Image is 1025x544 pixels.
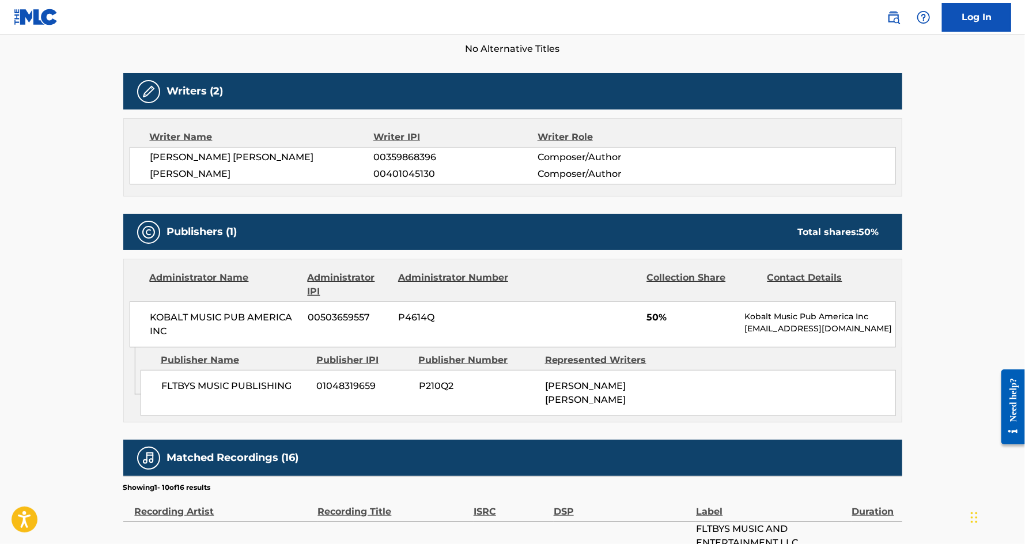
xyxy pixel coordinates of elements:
div: Writer Name [150,130,374,144]
span: [PERSON_NAME] [PERSON_NAME] [545,380,626,405]
h5: Publishers (1) [167,225,237,239]
span: P4614Q [398,311,510,324]
span: Composer/Author [538,167,687,181]
p: Showing 1 - 10 of 16 results [123,482,211,493]
span: [PERSON_NAME] [PERSON_NAME] [150,150,374,164]
div: Publisher Number [419,353,536,367]
h5: Matched Recordings (16) [167,451,299,464]
div: DSP [554,493,691,519]
img: MLC Logo [14,9,58,25]
img: search [887,10,901,24]
div: Represented Writers [545,353,663,367]
span: 00401045130 [373,167,537,181]
div: Recording Artist [135,493,312,519]
img: Matched Recordings [142,451,156,465]
span: 50 % [859,226,879,237]
div: Help [912,6,935,29]
span: 50% [646,311,736,324]
div: Label [696,493,846,519]
div: Writer IPI [373,130,538,144]
div: Collection Share [646,271,758,299]
img: Publishers [142,225,156,239]
span: P210Q2 [419,379,536,393]
img: help [917,10,931,24]
span: [PERSON_NAME] [150,167,374,181]
iframe: Chat Widget [967,489,1025,544]
span: FLTBYS MUSIC PUBLISHING [161,379,308,393]
a: Log In [942,3,1011,32]
span: Composer/Author [538,150,687,164]
div: Publisher Name [161,353,308,367]
a: Public Search [882,6,905,29]
div: ISRC [474,493,548,519]
div: Publisher IPI [316,353,410,367]
h5: Writers (2) [167,85,224,98]
div: Drag [971,500,978,535]
div: Administrator Number [398,271,510,299]
div: Contact Details [767,271,879,299]
span: KOBALT MUSIC PUB AMERICA INC [150,311,300,338]
img: Writers [142,85,156,99]
span: 00359868396 [373,150,537,164]
iframe: Resource Center [993,361,1025,454]
div: Duration [852,493,897,519]
div: Writer Role [538,130,687,144]
p: [EMAIL_ADDRESS][DOMAIN_NAME] [744,323,895,335]
span: No Alternative Titles [123,42,902,56]
div: Recording Title [318,493,468,519]
div: Administrator Name [150,271,299,299]
p: Kobalt Music Pub America Inc [744,311,895,323]
div: Administrator IPI [308,271,389,299]
div: Total shares: [798,225,879,239]
span: 01048319659 [317,379,410,393]
span: 00503659557 [308,311,389,324]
